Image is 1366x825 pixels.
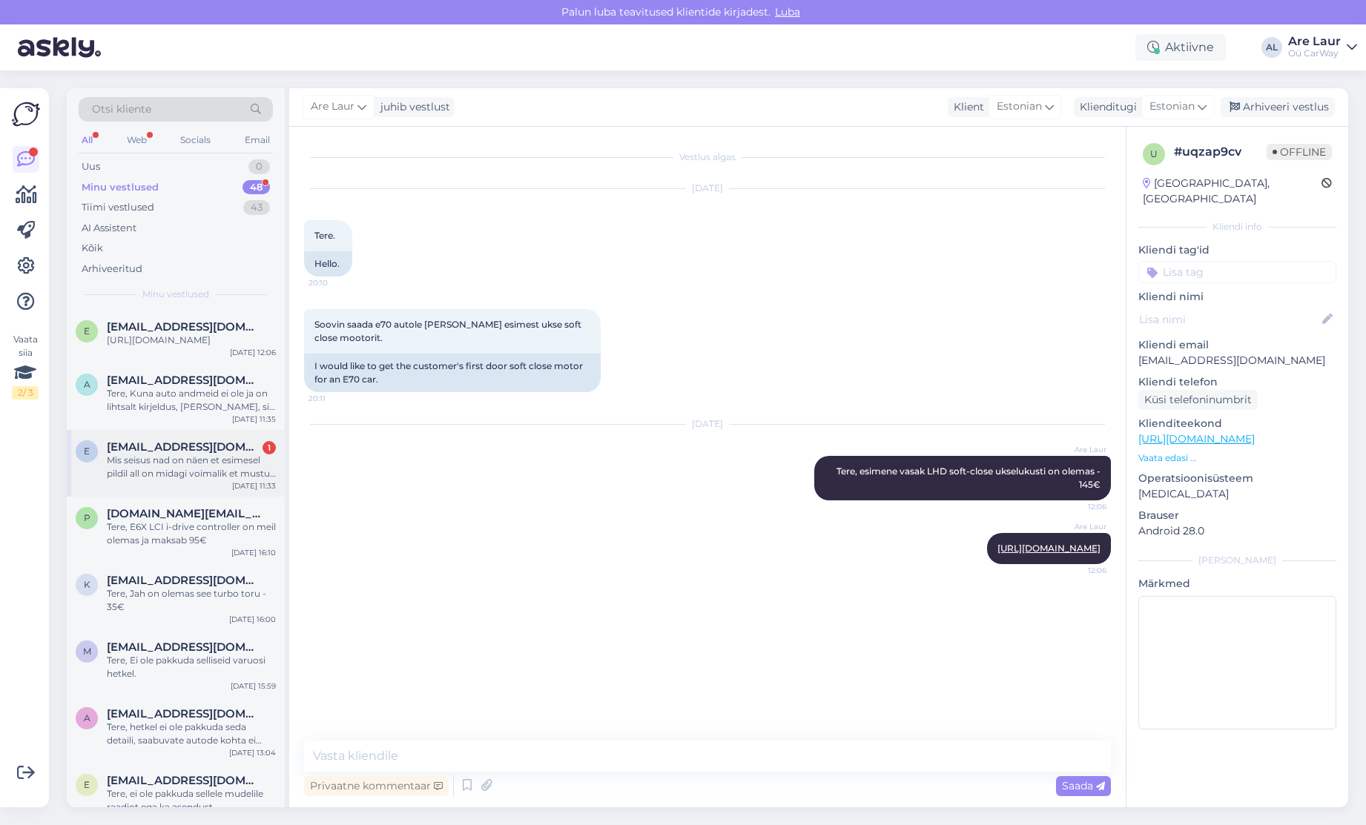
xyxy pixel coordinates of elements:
[107,787,276,814] div: Tere, ei ole pakkuda sellele mudelile raadiot ega ka asendust.
[771,5,805,19] span: Luba
[1051,565,1106,576] span: 12:06
[1138,220,1336,233] div: Kliendi info
[1288,36,1357,59] a: Are LaurOü CarWay
[375,99,450,115] div: juhib vestlust
[107,707,261,720] span: andrey-company@mail.ru
[84,325,90,337] span: e
[83,646,91,657] span: m
[107,774,261,787] span: ennulaasner@gmail.com
[1138,337,1336,353] p: Kliendi email
[304,776,449,796] div: Privaatne kommentaar
[1143,176,1322,207] div: [GEOGRAPHIC_DATA], [GEOGRAPHIC_DATA]
[1138,471,1336,486] p: Operatsioonisüsteem
[82,221,136,236] div: AI Assistent
[107,334,276,347] div: [URL][DOMAIN_NAME]
[263,441,276,454] div: 1
[1288,36,1341,47] div: Are Laur
[1051,444,1106,455] span: Are Laur
[1138,289,1336,305] p: Kliendi nimi
[107,520,276,547] div: Tere, E6X LCI i-drive controller on meil olemas ja maksab 95€
[1138,390,1258,410] div: Küsi telefoninumbrit
[1062,779,1105,792] span: Saada
[1138,261,1336,283] input: Lisa tag
[82,262,142,276] div: Arhiveeritud
[82,159,100,174] div: Uus
[304,182,1111,195] div: [DATE]
[1174,143,1267,161] div: # uqzap9cv
[229,614,276,625] div: [DATE] 16:00
[1138,523,1336,539] p: Android 28.0
[84,379,90,390] span: a
[82,241,103,256] div: Kõik
[1149,99,1195,115] span: Estonian
[230,347,276,358] div: [DATE] 12:06
[1139,311,1319,328] input: Lisa nimi
[1138,242,1336,258] p: Kliendi tag'id
[304,354,601,392] div: I would like to get the customer's first door soft close motor for an E70 car.
[107,574,261,587] span: kaupo.kajalainen@gmail.com
[1267,144,1332,160] span: Offline
[107,374,261,387] span: albertkalmets@gmail.com
[84,445,90,457] span: e
[308,393,364,404] span: 20:11
[79,130,96,150] div: All
[314,319,584,343] span: Soovin saada e70 autole [PERSON_NAME] esimest ukse soft close mootorit.
[304,417,1111,431] div: [DATE]
[304,150,1111,164] div: Vestlus algas
[314,230,335,241] span: Tere.
[92,102,151,117] span: Otsi kliente
[84,512,90,523] span: p
[308,277,364,288] span: 20:10
[1138,416,1336,431] p: Klienditeekond
[1051,521,1106,532] span: Are Laur
[242,130,273,150] div: Email
[837,465,1103,490] span: Tere, esimene vasak LHD soft-close ukselukusti on olemas - 145€
[231,680,276,692] div: [DATE] 15:59
[231,547,276,558] div: [DATE] 16:10
[948,99,984,115] div: Klient
[232,480,276,491] div: [DATE] 11:33
[243,200,270,215] div: 43
[248,159,270,174] div: 0
[1288,47,1341,59] div: Oü CarWay
[107,720,276,747] div: Tere, hetkel ei ole pakkuda seda detaili, saabuvate autode kohta ei oska öelda, saatke oma autoan...
[84,712,90,723] span: a
[84,579,90,590] span: k
[229,747,276,758] div: [DATE] 13:04
[304,251,352,276] div: Hello.
[232,414,276,425] div: [DATE] 11:35
[1138,576,1336,592] p: Märkmed
[12,333,39,400] div: Vaata siia
[107,640,261,654] span: martinp9955@gmail.com
[1138,554,1336,567] div: [PERSON_NAME]
[1150,148,1158,159] span: u
[1135,34,1226,61] div: Aktiivne
[107,454,276,480] div: Mis seisus nad on näen et esimesel pildil all on midagi voimalik et mustus ja mis nad maksavad?
[142,288,209,301] span: Minu vestlused
[84,779,90,790] span: e
[107,387,276,414] div: Tere, Kuna auto andmeid ei ole ja on lihtsalt kirjeldus, [PERSON_NAME], siis [PERSON_NAME] üldise...
[1261,37,1282,58] div: AL
[82,180,159,195] div: Minu vestlused
[107,507,261,520] span: power.bmw@mail.ee
[124,130,150,150] div: Web
[997,543,1101,554] a: [URL][DOMAIN_NAME]
[107,320,261,334] span: elheou@gmail.com
[12,100,40,128] img: Askly Logo
[1138,508,1336,523] p: Brauser
[1074,99,1137,115] div: Klienditugi
[1138,353,1336,368] p: [EMAIL_ADDRESS][DOMAIN_NAME]
[1138,451,1336,465] p: Vaata edasi ...
[177,130,214,150] div: Socials
[107,440,261,454] span: ercan.teetsmann@gmail.com
[1138,486,1336,502] p: [MEDICAL_DATA]
[242,180,270,195] div: 48
[82,200,154,215] div: Tiimi vestlused
[1138,374,1336,390] p: Kliendi telefon
[107,587,276,614] div: Tere, Jah on olemas see turbo toru - 35€
[997,99,1042,115] span: Estonian
[107,654,276,680] div: Tere, Ei ole pakkuda selliseid varuosi hetkel.
[1221,97,1335,117] div: Arhiveeri vestlus
[12,386,39,400] div: 2 / 3
[311,99,354,115] span: Are Laur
